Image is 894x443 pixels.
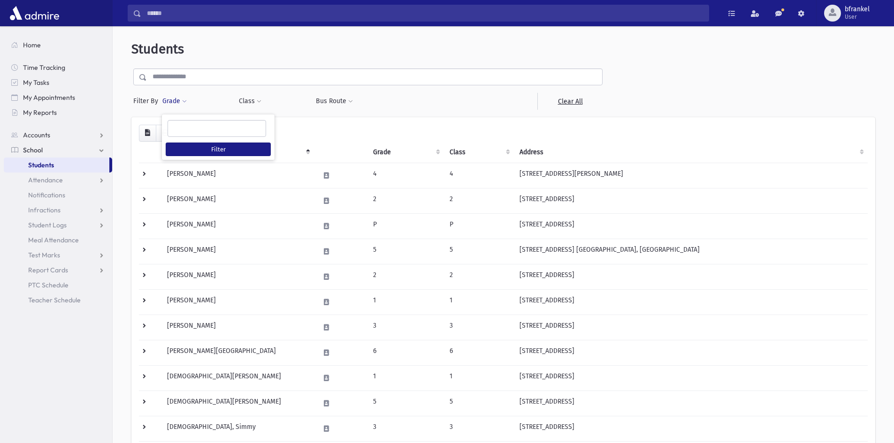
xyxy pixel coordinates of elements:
td: [STREET_ADDRESS] [514,289,868,315]
a: Students [4,158,109,173]
span: My Tasks [23,78,49,87]
a: My Tasks [4,75,112,90]
a: Attendance [4,173,112,188]
span: Report Cards [28,266,68,274]
td: [STREET_ADDRESS] [GEOGRAPHIC_DATA], [GEOGRAPHIC_DATA] [514,239,868,264]
td: 5 [367,239,444,264]
td: [STREET_ADDRESS] [514,340,868,365]
td: 1 [367,289,444,315]
a: My Reports [4,105,112,120]
td: [PERSON_NAME] [161,163,313,188]
button: CSV [139,125,156,142]
td: 2 [367,264,444,289]
a: Time Tracking [4,60,112,75]
td: [DEMOGRAPHIC_DATA][PERSON_NAME] [161,390,313,416]
span: Infractions [28,206,61,214]
span: My Appointments [23,93,75,102]
span: Teacher Schedule [28,296,81,304]
td: [STREET_ADDRESS][PERSON_NAME] [514,163,868,188]
td: 2 [367,188,444,213]
td: [PERSON_NAME] [161,239,313,264]
td: [PERSON_NAME] [161,213,313,239]
span: User [845,13,870,21]
span: My Reports [23,108,57,117]
button: Class [238,93,262,110]
td: 6 [444,340,514,365]
td: 3 [367,416,444,441]
td: 5 [444,390,514,416]
td: P [367,213,444,239]
td: 4 [444,163,514,188]
td: [PERSON_NAME] [161,264,313,289]
td: [STREET_ADDRESS] [514,213,868,239]
td: [PERSON_NAME] [161,188,313,213]
a: Teacher Schedule [4,293,112,308]
span: bfrankel [845,6,870,13]
a: Test Marks [4,248,112,263]
td: 1 [444,365,514,390]
a: PTC Schedule [4,278,112,293]
td: [PERSON_NAME][GEOGRAPHIC_DATA] [161,340,313,365]
td: 3 [444,416,514,441]
a: Notifications [4,188,112,203]
td: 2 [444,188,514,213]
button: Print [156,125,175,142]
a: Meal Attendance [4,233,112,248]
a: Accounts [4,128,112,143]
td: [STREET_ADDRESS] [514,390,868,416]
td: 3 [444,315,514,340]
td: P [444,213,514,239]
td: 4 [367,163,444,188]
img: AdmirePro [8,4,61,23]
td: [DEMOGRAPHIC_DATA][PERSON_NAME] [161,365,313,390]
td: [STREET_ADDRESS] [514,416,868,441]
input: Search [141,5,709,22]
span: Accounts [23,131,50,139]
a: My Appointments [4,90,112,105]
span: PTC Schedule [28,281,69,289]
span: Test Marks [28,251,60,259]
th: Address: activate to sort column ascending [514,142,868,163]
td: [STREET_ADDRESS] [514,365,868,390]
span: Students [131,41,184,57]
button: Bus Route [315,93,353,110]
span: Filter By [133,96,162,106]
span: School [23,146,43,154]
td: 5 [444,239,514,264]
span: Meal Attendance [28,236,79,244]
a: Clear All [537,93,603,110]
td: [PERSON_NAME] [161,289,313,315]
td: 1 [367,365,444,390]
a: Report Cards [4,263,112,278]
span: Home [23,41,41,49]
span: Students [28,161,54,169]
a: Home [4,38,112,53]
span: Student Logs [28,221,67,229]
button: Filter [166,143,271,156]
td: 3 [367,315,444,340]
td: [STREET_ADDRESS] [514,264,868,289]
a: School [4,143,112,158]
td: 5 [367,390,444,416]
span: Attendance [28,176,63,184]
td: [DEMOGRAPHIC_DATA], Simmy [161,416,313,441]
td: 6 [367,340,444,365]
span: Notifications [28,191,65,199]
th: Grade: activate to sort column ascending [367,142,444,163]
button: Grade [162,93,187,110]
td: 1 [444,289,514,315]
td: [STREET_ADDRESS] [514,188,868,213]
a: Infractions [4,203,112,218]
span: Time Tracking [23,63,65,72]
a: Student Logs [4,218,112,233]
th: Class: activate to sort column ascending [444,142,514,163]
td: 2 [444,264,514,289]
td: [STREET_ADDRESS] [514,315,868,340]
td: [PERSON_NAME] [161,315,313,340]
